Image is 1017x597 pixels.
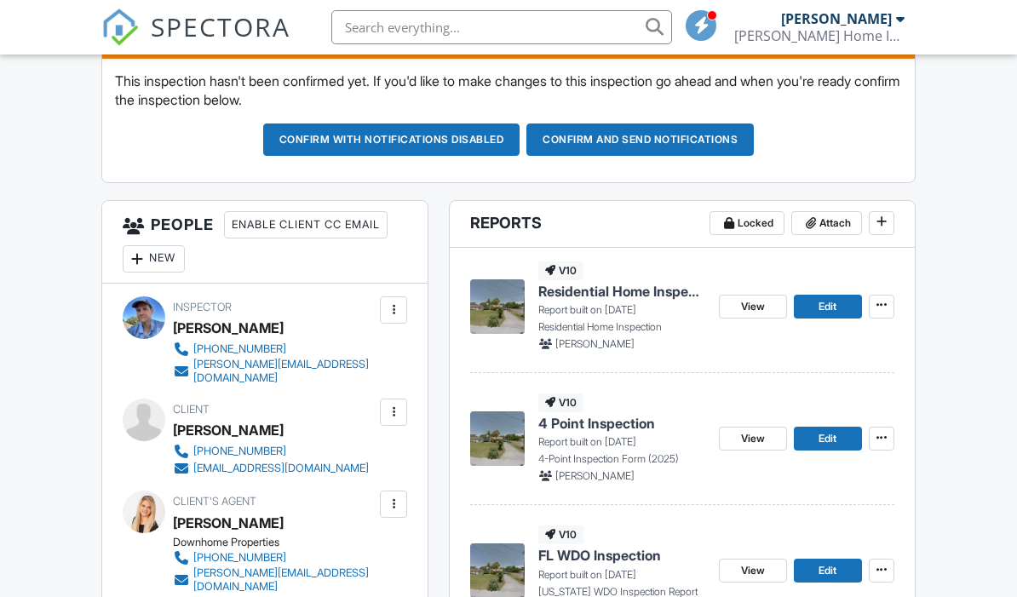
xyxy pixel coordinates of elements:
[173,443,369,460] a: [PHONE_NUMBER]
[173,417,284,443] div: [PERSON_NAME]
[734,27,905,44] div: Stamper Home Inspections
[173,460,369,477] a: [EMAIL_ADDRESS][DOMAIN_NAME]
[123,245,185,273] div: New
[115,72,901,110] p: This inspection hasn't been confirmed yet. If you'd like to make changes to this inspection go ah...
[102,201,428,284] h3: People
[173,403,210,416] span: Client
[224,211,388,238] div: Enable Client CC Email
[173,510,284,536] a: [PERSON_NAME]
[173,358,376,385] a: [PERSON_NAME][EMAIL_ADDRESS][DOMAIN_NAME]
[193,342,286,356] div: [PHONE_NUMBER]
[101,9,139,46] img: The Best Home Inspection Software - Spectora
[151,9,290,44] span: SPECTORA
[193,551,286,565] div: [PHONE_NUMBER]
[173,566,376,594] a: [PERSON_NAME][EMAIL_ADDRESS][DOMAIN_NAME]
[101,23,290,59] a: SPECTORA
[173,315,284,341] div: [PERSON_NAME]
[781,10,892,27] div: [PERSON_NAME]
[173,549,376,566] a: [PHONE_NUMBER]
[173,495,256,508] span: Client's Agent
[193,445,286,458] div: [PHONE_NUMBER]
[193,566,376,594] div: [PERSON_NAME][EMAIL_ADDRESS][DOMAIN_NAME]
[173,536,389,549] div: Downhome Properties
[173,341,376,358] a: [PHONE_NUMBER]
[526,123,754,156] button: Confirm and send notifications
[263,123,520,156] button: Confirm with notifications disabled
[331,10,672,44] input: Search everything...
[193,462,369,475] div: [EMAIL_ADDRESS][DOMAIN_NAME]
[193,358,376,385] div: [PERSON_NAME][EMAIL_ADDRESS][DOMAIN_NAME]
[173,301,232,313] span: Inspector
